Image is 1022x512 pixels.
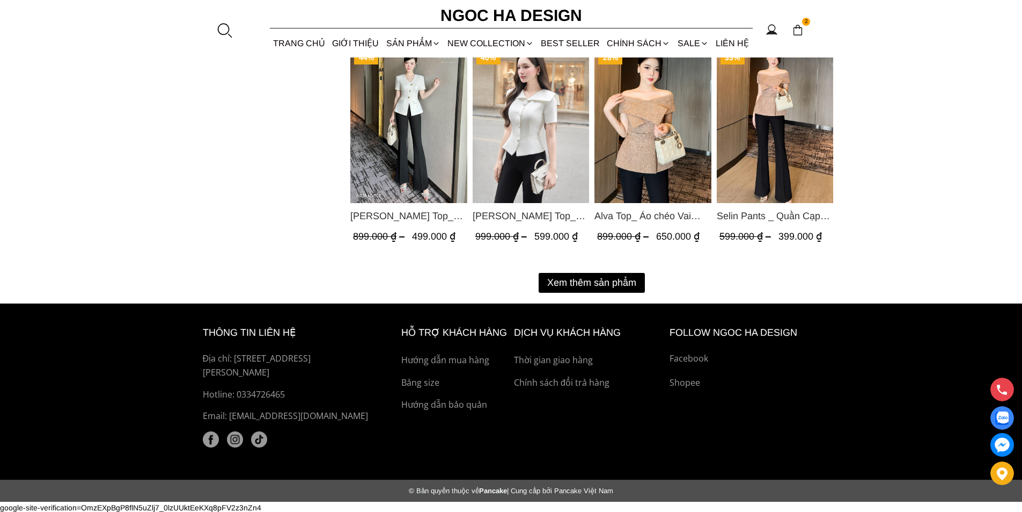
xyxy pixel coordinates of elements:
span: 599.000 ₫ [534,231,577,242]
h6: hỗ trợ khách hàng [401,325,509,341]
a: GIỚI THIỆU [329,29,383,57]
span: [PERSON_NAME] Top_ Áo Vest Cách Điệu Cổ Ngang Vạt Chéo Tay Cộc Màu Trắng A936 [472,208,589,223]
a: Link to Fiona Top_ Áo Vest Cách Điệu Cổ Ngang Vạt Chéo Tay Cộc Màu Trắng A936 [472,208,589,223]
a: Product image - Selin Pants _ Quần Cạp Cao Xếp Ly Giữa 2 màu Đen, Cam - Q007 [716,47,833,203]
span: 650.000 ₫ [656,231,700,242]
span: 999.000 ₫ [475,231,529,242]
a: Shopee [670,376,820,390]
a: messenger [990,433,1014,457]
span: 399.000 ₫ [778,231,821,242]
a: Hotline: 0334726465 [203,388,377,402]
span: 899.000 ₫ [353,231,407,242]
a: facebook (1) [203,431,219,448]
a: Display image [990,406,1014,430]
button: Xem thêm sản phẩm [539,273,645,293]
a: Bảng size [401,376,509,390]
span: © Bản quyền thuộc về [409,487,479,495]
a: BEST SELLER [538,29,604,57]
img: Alva Top_ Áo chéo Vai Kèm Đai Màu Be A822 [594,47,711,203]
a: SALE [674,29,712,57]
a: Link to Amy Top_ Áo Vạt Chéo Đính 3 Cúc Tay Cộc Màu Trắng A934 [350,208,467,223]
a: Thời gian giao hàng [514,354,664,367]
span: Alva Top_ Áo chéo Vai Kèm Đai Màu Be A822 [594,208,711,223]
img: instagram [227,431,243,448]
div: SẢN PHẨM [383,29,444,57]
span: 499.000 ₫ [412,231,455,242]
img: img-CART-ICON-ksit0nf1 [792,24,804,36]
h6: Follow ngoc ha Design [670,325,820,341]
span: Selin Pants _ Quần Cạp Cao Xếp Ly Giữa 2 màu Đen, Cam - Q007 [716,208,833,223]
a: Link to Alva Top_ Áo chéo Vai Kèm Đai Màu Be A822 [594,208,711,223]
span: 899.000 ₫ [597,231,651,242]
span: 2 [802,18,811,26]
a: Product image - Fiona Top_ Áo Vest Cách Điệu Cổ Ngang Vạt Chéo Tay Cộc Màu Trắng A936 [472,47,589,203]
span: [PERSON_NAME] Top_ Áo Vạt Chéo Đính 3 Cúc Tay Cộc Màu Trắng A934 [350,208,467,223]
a: TRANG CHỦ [270,29,329,57]
img: Amy Top_ Áo Vạt Chéo Đính 3 Cúc Tay Cộc Màu Trắng A934 [350,47,467,203]
a: Link to Selin Pants _ Quần Cạp Cao Xếp Ly Giữa 2 màu Đen, Cam - Q007 [716,208,833,223]
div: Chính sách [604,29,674,57]
a: Product image - Amy Top_ Áo Vạt Chéo Đính 3 Cúc Tay Cộc Màu Trắng A934 [350,47,467,203]
img: Selin Pants _ Quần Cạp Cao Xếp Ly Giữa 2 màu Đen, Cam - Q007 [716,47,833,203]
span: | Cung cấp bởi Pancake Việt Nam [507,487,613,495]
h6: Dịch vụ khách hàng [514,325,664,341]
a: NEW COLLECTION [444,29,537,57]
div: Pancake [193,487,830,495]
a: Facebook [670,352,820,366]
h6: thông tin liên hệ [203,325,377,341]
a: Hướng dẫn mua hàng [401,354,509,367]
a: Ngoc Ha Design [431,3,592,28]
a: Chính sách đổi trả hàng [514,376,664,390]
a: tiktok [251,431,267,448]
a: Product image - Alva Top_ Áo chéo Vai Kèm Đai Màu Be A822 [594,47,711,203]
span: 599.000 ₫ [719,231,773,242]
img: Display image [995,412,1009,425]
img: Fiona Top_ Áo Vest Cách Điệu Cổ Ngang Vạt Chéo Tay Cộc Màu Trắng A936 [472,47,589,203]
p: Email: [EMAIL_ADDRESS][DOMAIN_NAME] [203,409,377,423]
a: LIÊN HỆ [712,29,752,57]
p: Địa chỉ: [STREET_ADDRESS][PERSON_NAME] [203,352,377,379]
a: Hướng dẫn bảo quản [401,398,509,412]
